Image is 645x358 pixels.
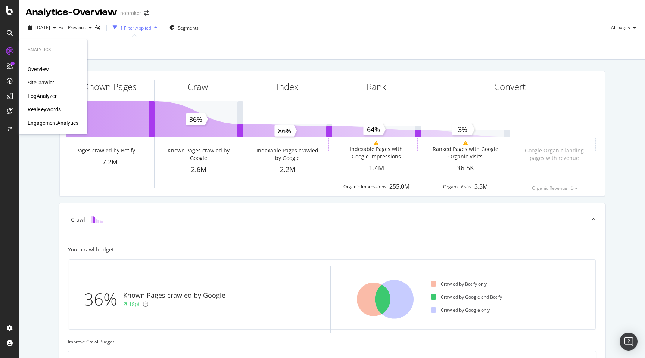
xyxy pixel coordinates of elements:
[71,216,85,223] div: Crawl
[188,80,210,93] div: Crawl
[431,294,502,300] div: Crawled by Google and Botify
[28,106,61,113] a: RealKeywords
[343,183,386,190] div: Organic Impressions
[91,216,103,223] img: block-icon
[28,92,57,100] a: LogAnalyzer
[389,182,409,191] div: 255.0M
[28,47,78,53] div: Analytics
[25,6,117,19] div: Analytics - Overview
[343,145,409,160] div: Indexable Pages with Google Impressions
[277,80,299,93] div: Index
[129,300,140,308] div: 18pt
[28,65,49,73] a: Overview
[35,24,50,31] span: 2025 Sep. 1st
[84,287,123,312] div: 36%
[367,80,386,93] div: Rank
[178,25,199,31] span: Segments
[608,22,639,34] button: All pages
[155,165,243,175] div: 2.6M
[59,24,65,30] span: vs
[65,22,95,34] button: Previous
[120,9,141,17] div: nobroker
[620,333,638,351] div: Open Intercom Messenger
[144,10,149,16] div: arrow-right-arrow-left
[68,339,596,345] div: Improve Crawl Budget
[110,22,160,34] button: 1 Filter Applied
[243,165,332,175] div: 2.2M
[431,307,490,313] div: Crawled by Google only
[68,246,114,253] div: Your crawl budget
[28,119,78,127] a: EngagementAnalytics
[65,24,86,31] span: Previous
[332,163,421,173] div: 1.4M
[76,147,135,154] div: Pages crawled by Botify
[254,147,321,162] div: Indexable Pages crawled by Google
[608,24,630,31] span: All pages
[123,291,225,300] div: Known Pages crawled by Google
[84,80,137,93] div: Known Pages
[166,22,202,34] button: Segments
[165,147,232,162] div: Known Pages crawled by Google
[431,281,487,287] div: Crawled by Botify only
[25,22,59,34] button: [DATE]
[120,25,151,31] div: 1 Filter Applied
[28,79,54,86] a: SiteCrawler
[66,157,154,167] div: 7.2M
